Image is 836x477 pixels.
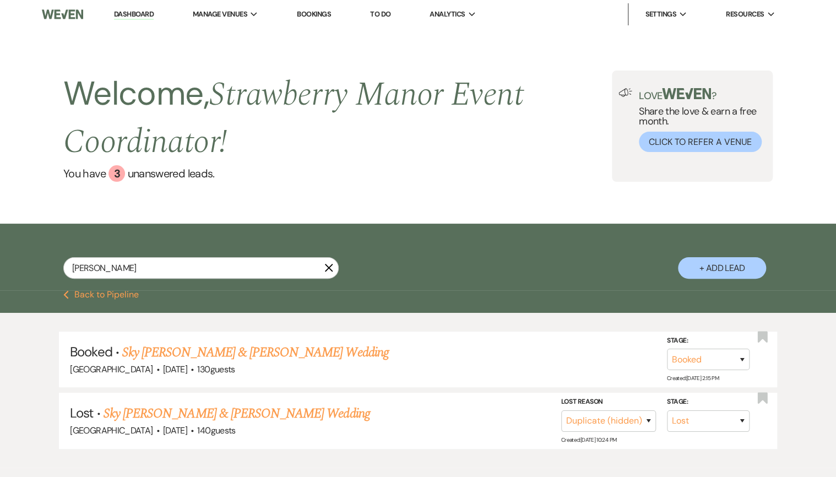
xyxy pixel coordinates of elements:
[197,425,235,436] span: 140 guests
[667,335,750,347] label: Stage:
[108,165,125,182] div: 3
[645,9,676,20] span: Settings
[63,290,139,299] button: Back to Pipeline
[63,71,612,165] h2: Welcome,
[430,9,465,20] span: Analytics
[662,88,711,99] img: weven-logo-green.svg
[63,69,523,167] span: Strawberry Manor Event Coordinator !
[114,9,154,20] a: Dashboard
[370,9,390,19] a: To Do
[193,9,247,20] span: Manage Venues
[667,375,719,382] span: Created: [DATE] 2:15 PM
[63,257,339,279] input: Search by name, event date, email address or phone number
[297,9,331,19] a: Bookings
[726,9,764,20] span: Resources
[678,257,766,279] button: + Add Lead
[639,88,766,101] p: Love ?
[561,436,616,443] span: Created: [DATE] 10:24 PM
[163,425,187,436] span: [DATE]
[63,165,612,182] a: You have 3 unanswered leads.
[70,343,112,360] span: Booked
[122,343,389,362] a: Sky [PERSON_NAME] & [PERSON_NAME] Wedding
[42,3,83,26] img: Weven Logo
[104,404,370,424] a: Sky [PERSON_NAME] & [PERSON_NAME] Wedding
[561,396,656,408] label: Lost Reason
[163,364,187,375] span: [DATE]
[197,364,235,375] span: 130 guests
[70,425,153,436] span: [GEOGRAPHIC_DATA]
[618,88,632,97] img: loud-speaker-illustration.svg
[632,88,766,152] div: Share the love & earn a free month.
[70,364,153,375] span: [GEOGRAPHIC_DATA]
[70,404,93,421] span: Lost
[667,396,750,408] label: Stage:
[639,132,762,152] button: Click to Refer a Venue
